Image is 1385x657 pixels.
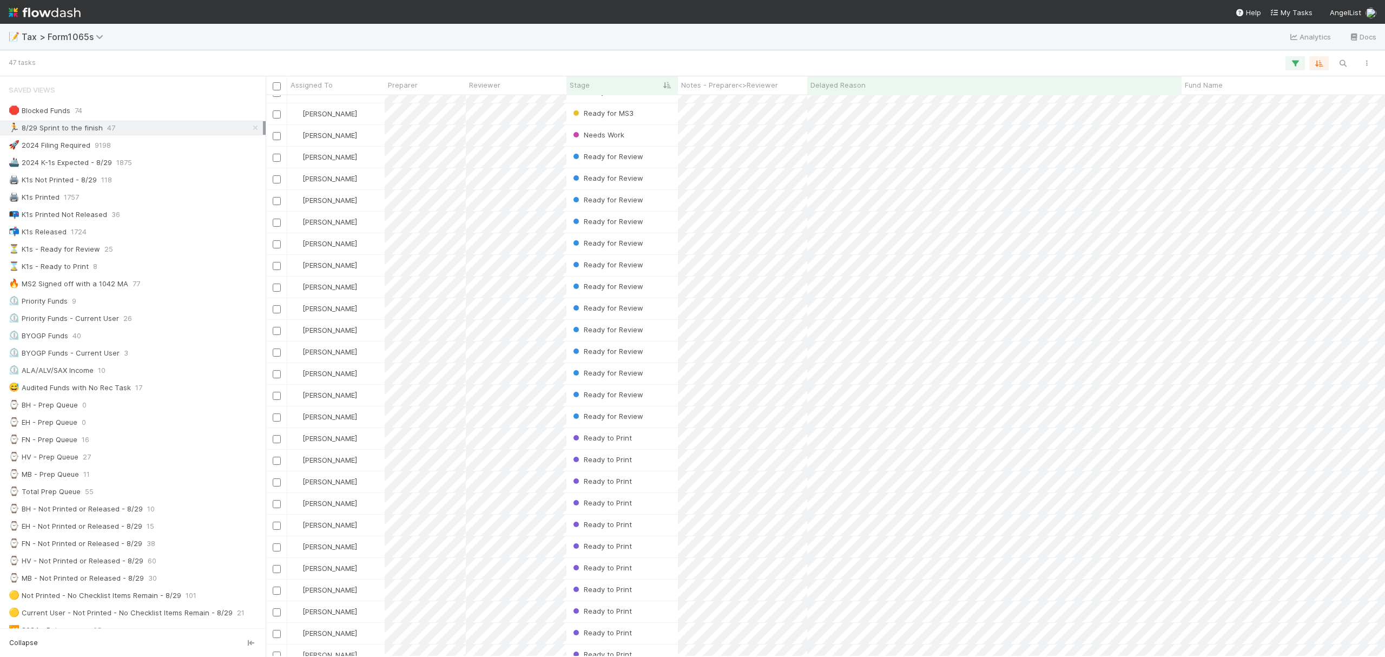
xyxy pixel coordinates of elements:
[9,329,68,343] div: BYOGP Funds
[9,312,119,325] div: Priority Funds - Current User
[9,190,60,204] div: K1s Printed
[1289,30,1331,43] a: Analytics
[107,121,115,135] span: 47
[9,554,143,568] div: HV - Not Printed or Released - 8/29
[9,157,19,167] span: 🚢
[9,123,19,132] span: 🏃
[75,104,82,117] span: 74
[123,312,132,325] span: 26
[810,80,866,90] span: Delayed Reason
[101,173,112,187] span: 118
[72,294,76,308] span: 9
[1366,8,1376,18] img: avatar_d45d11ee-0024-4901-936f-9df0a9cc3b4e.png
[133,277,140,291] span: 77
[9,32,19,41] span: 📝
[82,416,86,429] span: 0
[9,538,19,548] span: ⌚
[22,31,109,42] span: Tax > Form1065s
[1349,30,1376,43] a: Docs
[124,346,128,360] span: 3
[82,398,87,412] span: 0
[9,623,89,637] div: 2024 - Reissuances
[72,329,81,343] span: 40
[9,606,233,620] div: Current User - Not Printed - No Checklist Items Remain - 8/29
[9,225,67,239] div: K1s Released
[83,468,90,481] span: 11
[9,450,78,464] div: HV - Prep Queue
[111,208,120,221] span: 36
[147,520,154,533] span: 15
[95,139,111,152] span: 9198
[9,590,19,600] span: 🟡
[9,487,19,496] span: ⌚
[147,502,155,516] span: 10
[9,296,19,305] span: ⏲️
[64,190,79,204] span: 1757
[9,294,68,308] div: Priority Funds
[104,242,113,256] span: 25
[9,416,77,429] div: EH - Prep Queue
[9,381,131,395] div: Audited Funds with No Rec Task
[9,573,19,582] span: ⌚
[9,571,144,585] div: MB - Not Printed or Released - 8/29
[9,156,112,169] div: 2024 K-1s Expected - 8/29
[1185,80,1223,90] span: Fund Name
[9,79,55,101] span: Saved Views
[9,277,128,291] div: MS2 Signed off with a 1042 MA
[9,242,100,256] div: K1s - Ready for Review
[9,192,19,201] span: 🖨️
[9,58,36,68] small: 47 tasks
[9,104,70,117] div: Blocked Funds
[148,554,156,568] span: 60
[9,348,19,357] span: ⏲️
[9,140,19,149] span: 🚀
[116,156,132,169] span: 1875
[9,435,19,444] span: ⌚
[9,244,19,253] span: ⏳
[681,80,778,90] span: Notes - Preparer<>Reviewer
[9,279,19,288] span: 🔥
[9,121,103,135] div: 8/29 Sprint to the finish
[9,260,89,273] div: K1s - Ready to Print
[9,106,19,115] span: 🛑
[9,398,78,412] div: BH - Prep Queue
[135,381,142,395] span: 17
[9,400,19,409] span: ⌚
[9,417,19,426] span: ⌚
[83,450,91,464] span: 27
[9,313,19,323] span: ⏲️
[9,520,142,533] div: EH - Not Printed or Released - 8/29
[85,485,94,498] span: 55
[237,606,245,620] span: 21
[9,485,81,498] div: Total Prep Queue
[9,208,107,221] div: K1s Printed Not Released
[9,521,19,530] span: ⌚
[1270,8,1313,17] span: My Tasks
[9,365,19,375] span: ⏲️
[9,608,19,617] span: 🟡
[1270,7,1313,18] a: My Tasks
[93,623,102,637] span: 35
[9,638,38,648] span: Collapse
[148,571,157,585] span: 30
[9,3,81,22] img: logo-inverted-e16ddd16eac7371096b0.svg
[98,364,105,377] span: 10
[469,80,500,90] span: Reviewer
[9,139,90,152] div: 2024 Filing Required
[9,537,142,550] div: FN - Not Printed or Released - 8/29
[9,261,19,271] span: ⌛
[9,364,94,377] div: ALA/ALV/SAX Income
[9,331,19,340] span: ⏲️
[9,209,19,219] span: 📭
[9,346,120,360] div: BYOGP Funds - Current User
[147,537,155,550] span: 38
[82,433,89,446] span: 16
[273,82,281,90] input: Toggle All Rows Selected
[9,383,19,392] span: 😅
[93,260,97,273] span: 8
[570,80,590,90] span: Stage
[9,468,79,481] div: MB - Prep Queue
[9,504,19,513] span: ⌚
[71,225,87,239] span: 1724
[9,589,181,602] div: Not Printed - No Checklist Items Remain - 8/29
